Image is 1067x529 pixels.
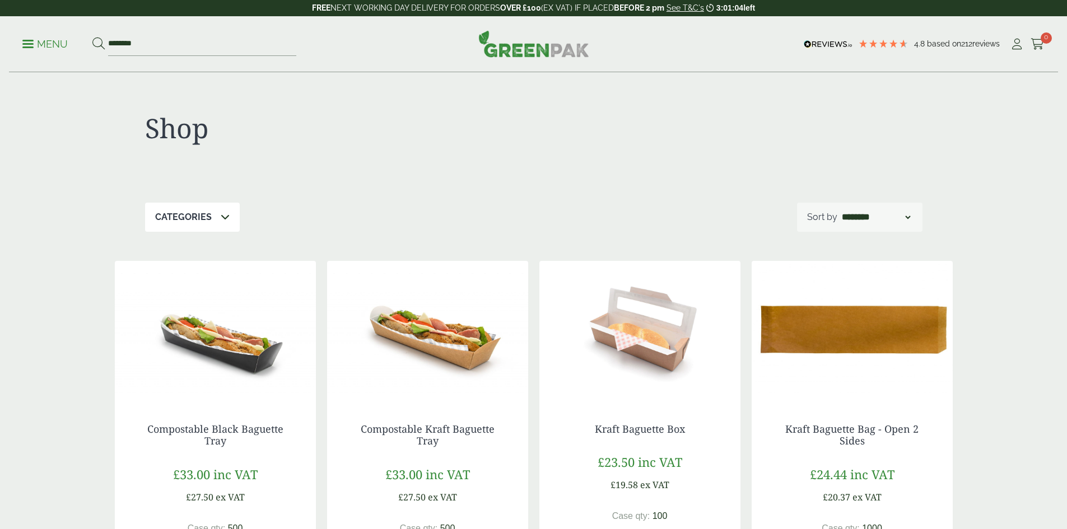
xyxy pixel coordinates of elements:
[638,453,682,470] span: inc VAT
[500,3,541,12] strong: OVER £100
[612,511,650,521] span: Case qty:
[1010,39,1024,50] i: My Account
[361,422,495,448] a: Compostable Kraft Baguette Tray
[810,466,847,483] span: £24.44
[667,3,704,12] a: See T&C's
[752,261,953,401] img: Kraft Baguette Bag - Open 2 Sides-0
[852,491,882,503] span: ex VAT
[213,466,258,483] span: inc VAT
[785,422,919,448] a: Kraft Baguette Bag - Open 2 Sides
[426,466,470,483] span: inc VAT
[1031,36,1045,53] a: 0
[155,210,212,224] p: Categories
[611,479,638,491] span: £19.58
[804,40,852,48] img: REVIEWS.io
[115,261,316,401] img: baguette tray
[807,210,837,224] p: Sort by
[614,3,664,12] strong: BEFORE 2 pm
[823,491,850,503] span: £20.37
[539,261,740,401] img: 5430063F Kraft Bagette Box Open with Bagette
[22,38,68,49] a: Menu
[147,422,283,448] a: Compostable Black Baguette Tray
[858,39,908,49] div: 4.79 Stars
[385,466,422,483] span: £33.00
[927,39,961,48] span: Based on
[850,466,894,483] span: inc VAT
[145,112,534,144] h1: Shop
[398,491,426,503] span: £27.50
[312,3,330,12] strong: FREE
[1031,39,1045,50] i: Cart
[653,511,668,521] span: 100
[961,39,972,48] span: 212
[640,479,669,491] span: ex VAT
[595,422,685,436] a: Kraft Baguette Box
[173,466,210,483] span: £33.00
[428,491,457,503] span: ex VAT
[598,453,635,470] span: £23.50
[972,39,1000,48] span: reviews
[478,30,589,57] img: GreenPak Supplies
[716,3,743,12] span: 3:01:04
[22,38,68,51] p: Menu
[216,491,245,503] span: ex VAT
[327,261,528,401] img: baguette tray
[914,39,927,48] span: 4.8
[840,210,912,224] select: Shop order
[186,491,213,503] span: £27.50
[1041,32,1052,44] span: 0
[743,3,755,12] span: left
